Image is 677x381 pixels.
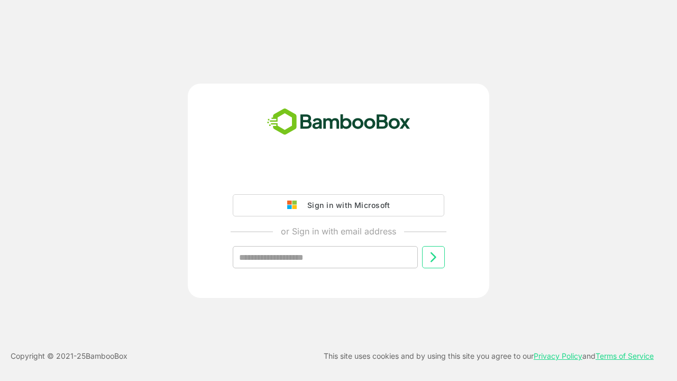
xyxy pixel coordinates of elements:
div: Sign in with Microsoft [302,198,390,212]
button: Sign in with Microsoft [233,194,444,216]
a: Privacy Policy [534,351,582,360]
a: Terms of Service [596,351,654,360]
p: This site uses cookies and by using this site you agree to our and [324,350,654,362]
p: Copyright © 2021- 25 BambooBox [11,350,127,362]
img: google [287,201,302,210]
img: bamboobox [261,105,416,140]
p: or Sign in with email address [281,225,396,238]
